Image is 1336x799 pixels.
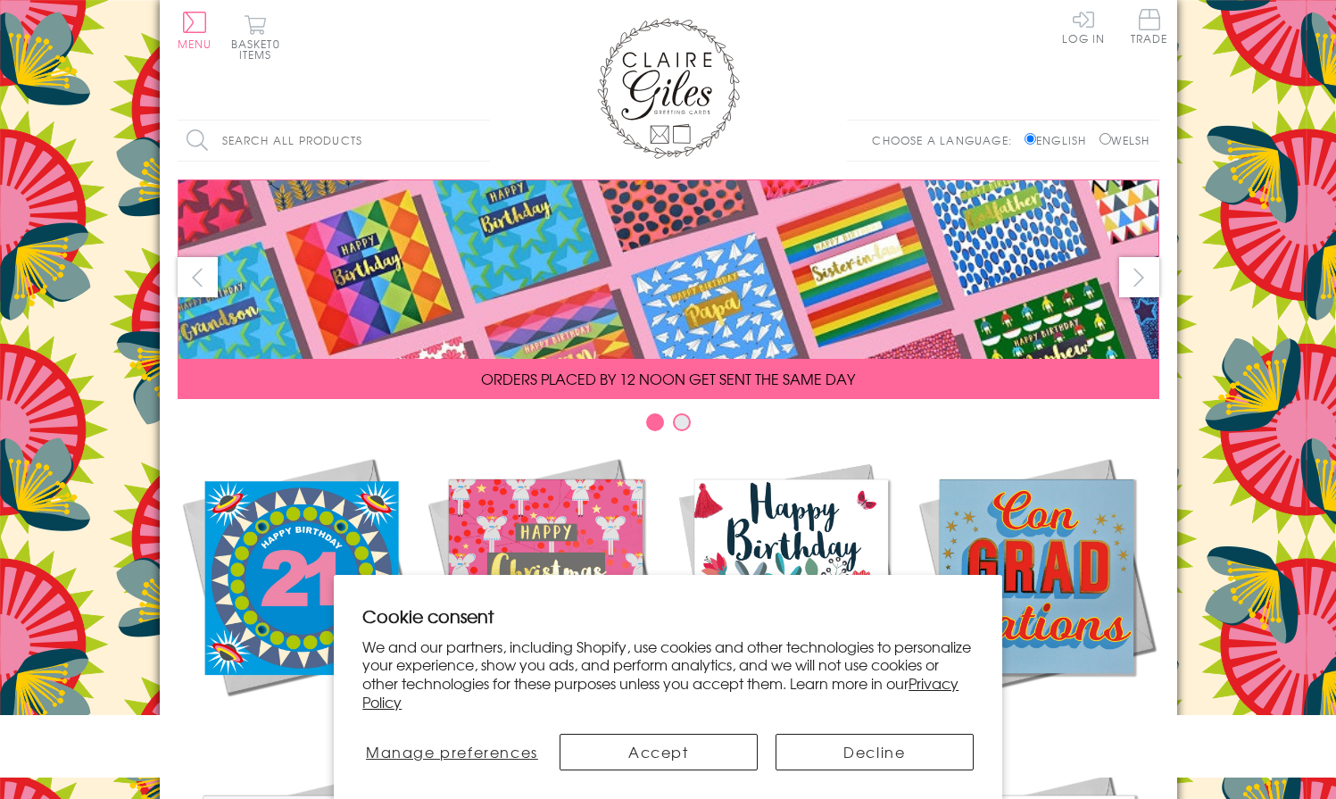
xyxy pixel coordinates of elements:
[241,712,358,734] span: New Releases
[178,12,212,49] button: Menu
[362,603,974,628] h2: Cookie consent
[914,454,1159,734] a: Academic
[239,36,280,62] span: 0 items
[1025,132,1095,148] label: English
[1100,133,1111,145] input: Welsh
[668,454,914,734] a: Birthdays
[423,454,668,734] a: Christmas
[362,637,974,712] p: We and our partners, including Shopify, use cookies and other technologies to personalize your ex...
[1119,257,1159,297] button: next
[481,368,855,389] span: ORDERS PLACED BY 12 NOON GET SENT THE SAME DAY
[991,712,1083,734] span: Academic
[362,672,958,712] a: Privacy Policy
[178,454,423,734] a: New Releases
[231,14,280,60] button: Basket0 items
[673,413,691,431] button: Carousel Page 2
[872,132,1021,148] p: Choose a language:
[597,18,740,159] img: Claire Giles Greetings Cards
[1062,9,1105,44] a: Log In
[1100,132,1150,148] label: Welsh
[1131,9,1168,44] span: Trade
[1131,9,1168,47] a: Trade
[472,121,490,161] input: Search
[362,734,541,770] button: Manage preferences
[366,741,538,762] span: Manage preferences
[1025,133,1036,145] input: English
[178,36,212,52] span: Menu
[178,121,490,161] input: Search all products
[646,413,664,431] button: Carousel Page 1 (Current Slide)
[178,412,1159,440] div: Carousel Pagination
[178,257,218,297] button: prev
[560,734,758,770] button: Accept
[776,734,974,770] button: Decline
